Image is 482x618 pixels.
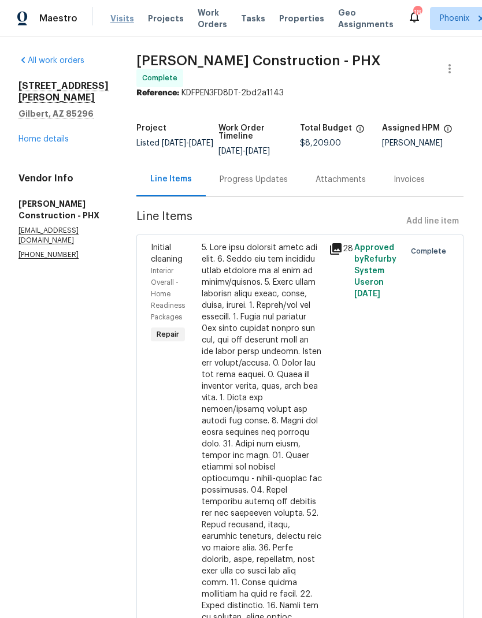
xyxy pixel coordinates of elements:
span: Geo Assignments [338,7,394,30]
span: [DATE] [246,147,270,155]
div: 28 [329,242,347,256]
span: Projects [148,13,184,24]
h5: [PERSON_NAME] Construction - PHX [18,198,109,221]
span: Line Items [136,211,402,232]
span: Initial cleaning [151,244,183,263]
span: The hpm assigned to this work order. [443,124,453,139]
div: [PERSON_NAME] [382,139,464,147]
span: - [218,147,270,155]
span: $8,209.00 [300,139,341,147]
div: Progress Updates [220,174,288,185]
span: [DATE] [218,147,243,155]
span: Complete [142,72,182,84]
span: Complete [411,245,451,257]
h5: Total Budget [300,124,352,132]
span: [PERSON_NAME] Construction - PHX [136,54,381,68]
span: Properties [279,13,324,24]
span: [DATE] [189,139,213,147]
span: Interior Overall - Home Readiness Packages [151,267,185,321]
span: Approved by Refurby System User on [354,244,396,298]
h5: Work Order Timeline [218,124,301,140]
div: Line Items [150,173,192,185]
span: The total cost of line items that have been proposed by Opendoor. This sum includes line items th... [355,124,365,139]
a: All work orders [18,57,84,65]
span: - [162,139,213,147]
h5: Project [136,124,166,132]
h4: Vendor Info [18,173,109,184]
span: [DATE] [354,290,380,298]
span: Visits [110,13,134,24]
span: Phoenix [440,13,469,24]
span: Maestro [39,13,77,24]
div: 18 [413,7,421,18]
div: Attachments [316,174,366,185]
div: KDFPEN3FD8DT-2bd2a1143 [136,87,464,99]
span: Listed [136,139,213,147]
span: Tasks [241,14,265,23]
a: Home details [18,135,69,143]
b: Reference: [136,89,179,97]
span: [DATE] [162,139,186,147]
span: Work Orders [198,7,227,30]
span: Repair [152,329,184,340]
h5: Assigned HPM [382,124,440,132]
div: Invoices [394,174,425,185]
